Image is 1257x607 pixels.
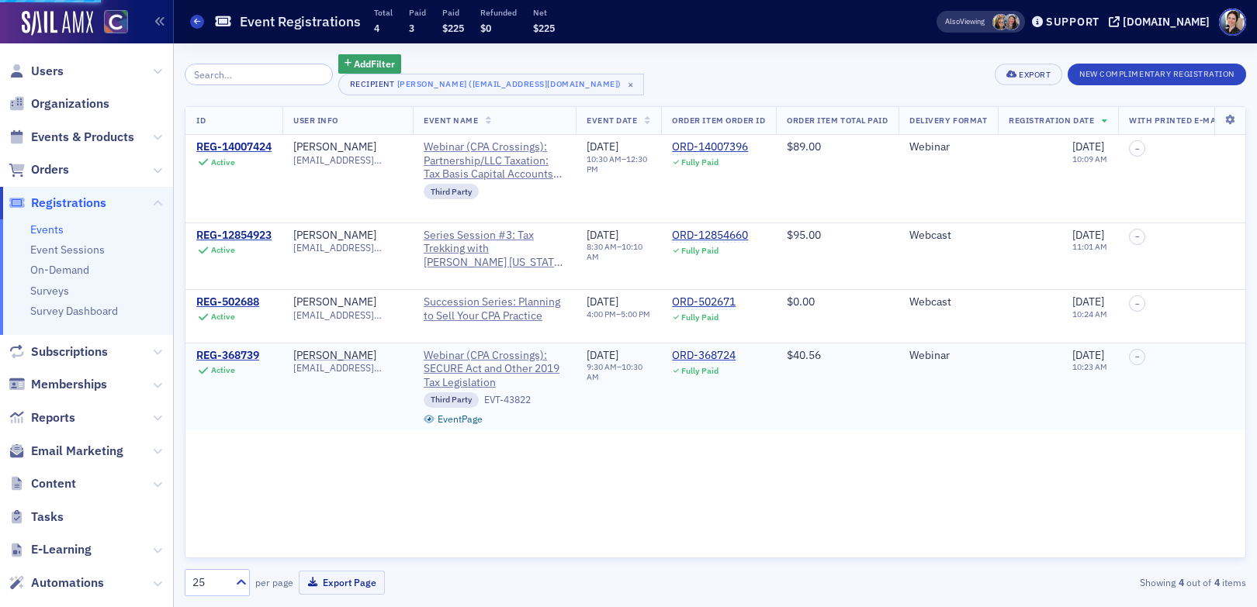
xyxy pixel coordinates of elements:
a: Event Sessions [30,243,105,257]
time: 8:30 AM [587,241,617,252]
a: Reports [9,409,75,426]
img: SailAMX [104,10,128,34]
strong: 4 [1211,575,1222,589]
div: ORD-12854660 [672,229,748,243]
strong: 4 [1176,575,1186,589]
time: 10:30 AM [587,361,642,382]
button: Upload attachment [74,508,86,520]
span: [DATE] [587,228,618,242]
div: Showing out of items [903,575,1246,589]
span: $0.00 [787,295,815,309]
span: Order Item Order ID [672,115,765,126]
div: Fully Paid [681,246,719,256]
time: 10:24 AM [1072,309,1107,319]
span: Orders [31,161,69,178]
span: Profile [1219,9,1246,36]
span: [EMAIL_ADDRESS][DOMAIN_NAME] [293,309,402,321]
span: – [1135,352,1140,361]
textarea: Message… [13,475,297,502]
a: View Homepage [93,10,128,36]
a: On-Demand [30,263,89,277]
a: Tasks [9,509,64,526]
a: Automations [9,574,104,591]
a: EventPage [424,413,483,425]
div: – [587,242,650,262]
span: [DATE] [587,348,618,362]
a: [PERSON_NAME] [293,140,376,154]
span: Lauren Standiford [992,14,1009,30]
a: Events [30,222,64,236]
span: [EMAIL_ADDRESS][DOMAIN_NAME] [293,362,402,374]
div: I see the same thing, I'm looking into why. It says the coupon has already been added but the dis... [25,450,242,510]
div: REG-368739 [196,349,259,363]
a: REG-14007424 [196,140,272,154]
a: ORD-502671 [672,295,736,309]
span: User Info [293,115,338,126]
time: 12:30 PM [587,153,647,174]
span: – [1135,232,1140,241]
a: [PERSON_NAME] [293,229,376,243]
div: Webinar [909,140,987,154]
span: ID [196,115,206,126]
div: Aidan says… [12,440,298,547]
span: Content [31,475,76,492]
span: Event Date [587,115,637,126]
a: New Complimentary Registration [1068,66,1246,80]
div: Fully Paid [681,157,719,167]
div: Also [945,16,960,26]
span: Event Name [424,115,478,126]
p: Active [75,19,106,35]
a: Users [9,63,64,80]
div: Active [211,312,235,322]
button: New Complimentary Registration [1068,64,1246,85]
div: ORD-14007396 [672,140,748,154]
div: Pamela says… [12,326,298,440]
span: $225 [533,22,555,34]
div: REG-12854923 [196,229,272,243]
div: – [587,362,650,382]
label: per page [255,575,293,589]
div: [PERSON_NAME] [293,349,376,363]
span: Subscriptions [31,343,108,360]
span: Tiffany Carson [1003,14,1020,30]
time: 10:23 AM [1072,361,1107,372]
span: × [624,78,638,91]
div: Pamela says… [12,46,298,191]
div: Fully Paid [681,312,719,322]
a: E-Learning [9,541,92,558]
div: [PERSON_NAME] [293,295,376,309]
button: Recipient[PERSON_NAME] ([EMAIL_ADDRESS][DOMAIN_NAME])× [338,74,644,95]
p: Paid [442,7,464,18]
div: Active [211,365,235,375]
span: Webinar (CPA Crossings): Partnership/LLC Taxation: Tax Basis Capital Accounts🗓️ [424,140,565,181]
time: 5:00 PM [621,309,650,319]
span: 4 [374,22,379,34]
span: Reports [31,409,75,426]
div: Second is from front end. No area or field to add the coupon. [68,388,286,419]
a: ORD-368724 [672,349,736,363]
img: SailAMX [22,11,93,36]
button: go back [10,6,40,36]
a: Orders [9,161,69,178]
h1: Event Registrations [240,12,361,31]
span: Automations [31,574,104,591]
div: Recipient [350,79,395,89]
button: Emoji picker [24,508,36,520]
span: Tasks [31,509,64,526]
div: Third Party [424,392,479,408]
span: Viewing [945,16,985,27]
div: Top snapshot is from backend. When I add coupon and click save, nothing happens. [68,335,286,381]
a: Email Marketing [9,443,123,460]
span: With Printed E-Materials [1129,115,1250,126]
a: Webinar (CPA Crossings): SECURE Act and Other 2019 Tax Legislation [424,349,565,390]
a: Subscriptions [9,343,108,360]
span: Organizations [31,95,109,112]
button: Home [243,6,272,36]
a: Survey Dashboard [30,304,118,318]
div: – [587,154,650,174]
